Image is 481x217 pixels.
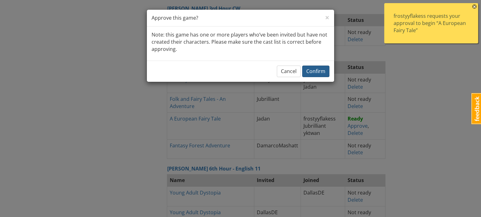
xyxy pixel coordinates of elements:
button: Confirm [302,66,329,77]
span: × [472,4,477,9]
div: frostyyflakess requests your approval to begin “A European Fairy Tale” [394,12,469,34]
div: Approve this game? [147,10,334,27]
span: Confirm [306,68,325,75]
span: × [325,12,329,22]
button: Cancel [277,66,301,77]
p: Note: this game has one or more players who’ve been invited but have not created their characters... [152,31,329,53]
